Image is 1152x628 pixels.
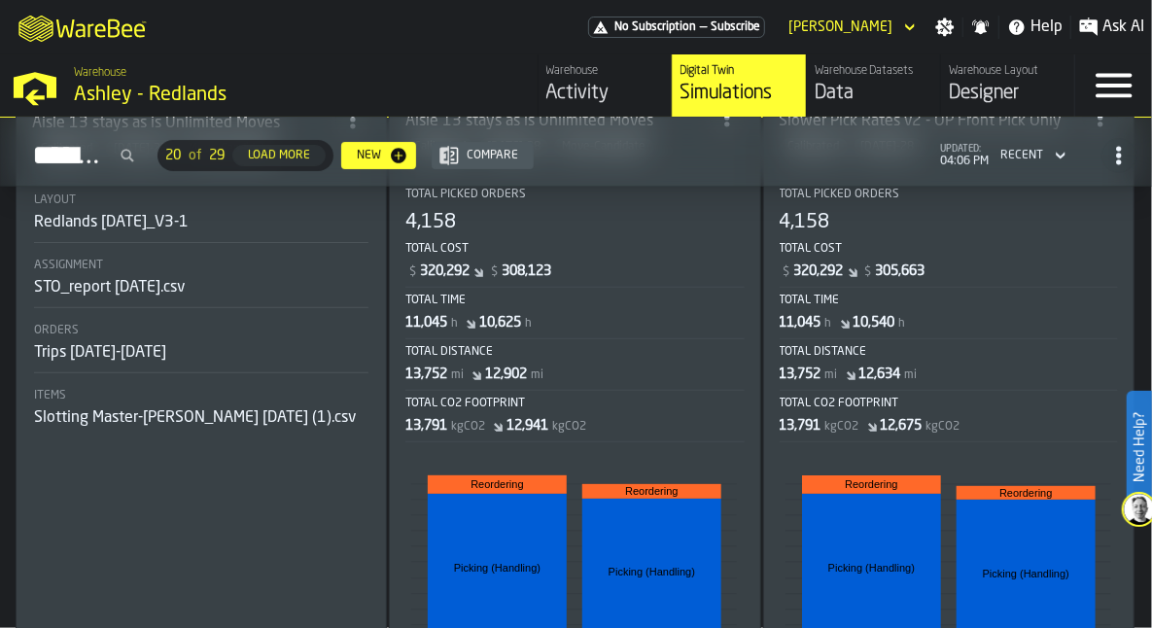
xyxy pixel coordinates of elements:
span: Items [34,389,66,402]
div: Title [34,193,368,207]
div: Ashley - Redlands [74,82,424,109]
span: kgCO2 [451,420,485,434]
div: Total Cost [405,242,744,256]
div: Stat Value [881,418,923,434]
div: Stat Value [780,366,821,382]
a: link-to-/wh/i/5ada57a6-213f-41bf-87e1-f77a1f45be79/designer [940,54,1074,117]
div: Data [815,80,932,107]
div: stat-Total Picked Orders [780,188,1118,442]
div: Title [34,324,368,337]
span: $ [491,265,498,279]
div: Total Distance [405,345,744,359]
span: Total Picked Orders [405,188,526,201]
div: Total Time [780,294,1118,307]
span: Help [1030,16,1063,39]
div: Stat Value [794,263,844,279]
div: Title [34,389,368,402]
div: stat-Assignment [34,259,368,308]
span: Orders [34,324,79,337]
span: h [899,317,906,331]
div: Load More [240,149,318,162]
div: Stat Value [405,315,447,331]
div: Stat Value [854,315,895,331]
span: updated: [940,144,989,155]
div: Redlands [DATE]_V3-1 [34,211,189,234]
div: stat-Layout [34,193,368,243]
div: DropdownMenuValue-Bharathi Balasubramanian [788,19,892,35]
span: mi [825,368,838,382]
label: button-toggle-Menu [1075,54,1152,117]
div: Simulations [681,80,798,107]
span: $ [409,265,416,279]
span: mi [531,368,543,382]
div: Title [405,188,744,201]
label: button-toggle-Notifications [963,17,998,37]
div: Stat Value [859,366,901,382]
span: No Subscription [614,20,696,34]
div: Stat Value [780,315,821,331]
div: stat-Orders [34,324,368,373]
div: Total CO2 Footprint [780,397,1118,410]
a: link-to-/wh/i/5ada57a6-213f-41bf-87e1-f77a1f45be79/feed/ [538,54,672,117]
div: Stat Value [405,418,447,434]
a: link-to-/wh/i/5ada57a6-213f-41bf-87e1-f77a1f45be79/simulations [672,54,806,117]
div: Stat Value [479,315,521,331]
span: $ [865,265,872,279]
span: Warehouse [74,66,126,80]
span: — [700,20,707,34]
span: Layout [34,193,76,207]
div: Stat Value [485,366,527,382]
span: $ [784,265,790,279]
span: 29 [209,148,225,163]
div: ButtonLoadMore-Load More-Prev-First-Last [150,140,341,171]
button: button-New [341,142,416,169]
a: link-to-/wh/i/5ada57a6-213f-41bf-87e1-f77a1f45be79/data [806,54,940,117]
div: Trips [DATE]-[DATE] [34,341,166,365]
div: STO_report [DATE].csv [34,276,185,299]
div: stat-Total Picked Orders [405,188,744,442]
button: button-Compare [432,142,534,169]
div: Warehouse Layout [949,64,1066,78]
div: Compare [459,149,526,162]
div: Stat Value [420,263,470,279]
span: h [525,317,532,331]
label: Need Help? [1129,393,1150,502]
label: button-toggle-Help [999,16,1070,39]
span: Subscribe [711,20,760,34]
a: link-to-/wh/i/5ada57a6-213f-41bf-87e1-f77a1f45be79/pricing/ [588,17,765,38]
div: Total Cost [780,242,1118,256]
div: Stat Value [405,366,447,382]
div: DropdownMenuValue-Bharathi Balasubramanian [781,16,920,39]
div: Stat Value [876,263,925,279]
span: mi [451,368,464,382]
div: DropdownMenuValue-4 [1000,149,1043,162]
label: button-toggle-Settings [927,17,962,37]
div: New [349,149,389,162]
span: 04:06 PM [940,155,989,168]
div: Total CO2 Footprint [405,397,744,410]
div: stat-Items [34,389,368,430]
div: Title [780,188,1118,201]
div: 4,158 [405,209,456,236]
span: kgCO2 [552,420,586,434]
span: mi [905,368,918,382]
section: card-SimulationDashboardCard-draft [32,174,370,454]
div: Title [34,259,368,272]
span: kgCO2 [926,420,960,434]
div: Activity [546,80,664,107]
div: Stat Value [502,263,551,279]
span: h [825,317,832,331]
span: kgCO2 [825,420,859,434]
label: button-toggle-Ask AI [1071,16,1152,39]
div: Designer [949,80,1066,107]
div: 4,158 [780,209,830,236]
div: DropdownMenuValue-4 [993,144,1070,167]
div: Total Time [405,294,744,307]
span: of [189,148,201,163]
span: 20 [165,148,181,163]
div: Stat Value [780,418,821,434]
span: Ask AI [1102,16,1144,39]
